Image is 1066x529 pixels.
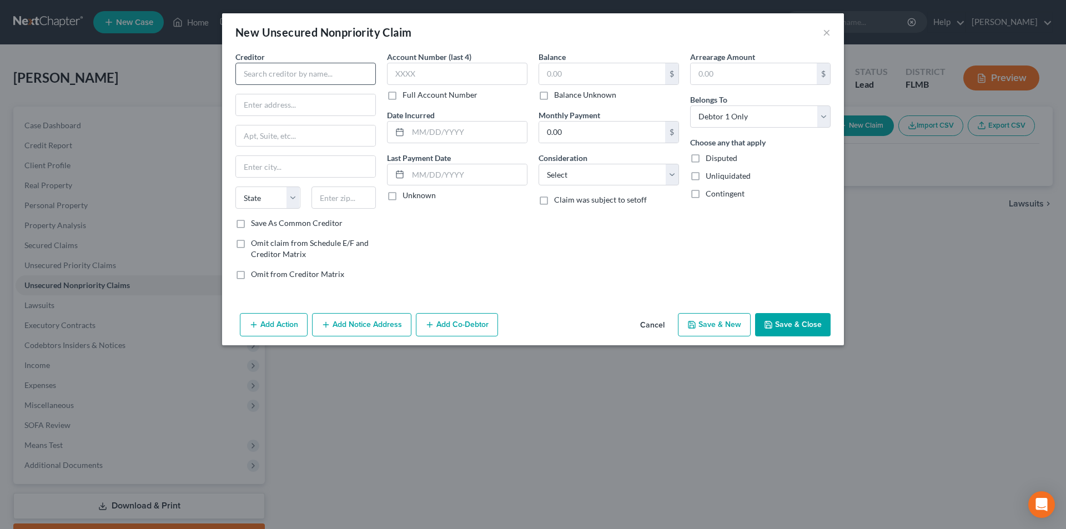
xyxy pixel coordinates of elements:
[251,238,369,259] span: Omit claim from Schedule E/F and Creditor Matrix
[311,187,376,209] input: Enter zip...
[817,63,830,84] div: $
[240,313,308,336] button: Add Action
[403,190,436,201] label: Unknown
[312,313,411,336] button: Add Notice Address
[690,51,755,63] label: Arrearage Amount
[690,95,727,104] span: Belongs To
[539,122,665,143] input: 0.00
[408,164,527,185] input: MM/DD/YYYY
[387,63,527,85] input: XXXX
[236,94,375,115] input: Enter address...
[706,189,745,198] span: Contingent
[539,109,600,121] label: Monthly Payment
[416,313,498,336] button: Add Co-Debtor
[706,153,737,163] span: Disputed
[387,152,451,164] label: Last Payment Date
[539,152,587,164] label: Consideration
[403,89,477,100] label: Full Account Number
[665,122,678,143] div: $
[755,313,831,336] button: Save & Close
[235,52,265,62] span: Creditor
[387,109,435,121] label: Date Incurred
[678,313,751,336] button: Save & New
[631,314,673,336] button: Cancel
[539,63,665,84] input: 0.00
[236,125,375,147] input: Apt, Suite, etc...
[691,63,817,84] input: 0.00
[408,122,527,143] input: MM/DD/YYYY
[387,51,471,63] label: Account Number (last 4)
[235,63,376,85] input: Search creditor by name...
[236,156,375,177] input: Enter city...
[251,218,343,229] label: Save As Common Creditor
[554,89,616,100] label: Balance Unknown
[665,63,678,84] div: $
[823,26,831,39] button: ×
[690,137,766,148] label: Choose any that apply
[1028,491,1055,518] div: Open Intercom Messenger
[251,269,344,279] span: Omit from Creditor Matrix
[235,24,411,40] div: New Unsecured Nonpriority Claim
[706,171,751,180] span: Unliquidated
[554,195,647,204] span: Claim was subject to setoff
[539,51,566,63] label: Balance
